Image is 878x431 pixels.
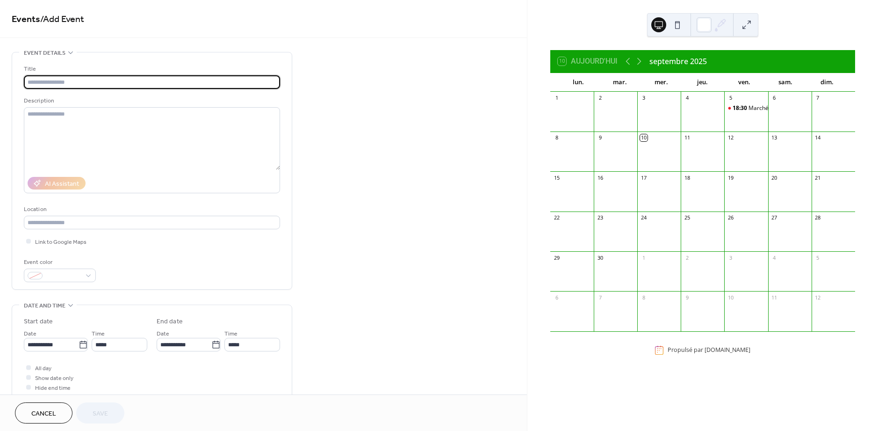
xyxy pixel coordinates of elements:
[649,56,707,67] div: septembre 2025
[31,409,56,419] span: Cancel
[814,294,821,301] div: 12
[814,134,821,141] div: 14
[24,257,94,267] div: Event color
[771,294,778,301] div: 11
[24,317,53,327] div: Start date
[684,254,691,261] div: 2
[682,73,724,92] div: jeu.
[771,214,778,221] div: 27
[553,214,560,221] div: 22
[224,329,237,339] span: Time
[157,317,183,327] div: End date
[640,254,647,261] div: 1
[723,73,765,92] div: ven.
[24,64,278,74] div: Title
[553,134,560,141] div: 8
[814,95,821,102] div: 7
[157,329,169,339] span: Date
[727,95,734,102] div: 5
[748,104,831,112] div: Marché de Producteurs de Pays
[24,301,65,311] span: Date and time
[765,73,806,92] div: sam.
[684,294,691,301] div: 9
[24,48,65,58] span: Event details
[727,294,734,301] div: 10
[771,174,778,181] div: 20
[15,402,72,424] button: Cancel
[553,174,560,181] div: 15
[771,254,778,261] div: 4
[599,73,641,92] div: mar.
[24,329,36,339] span: Date
[35,373,73,383] span: Show date only
[733,104,748,112] span: 18:30
[727,174,734,181] div: 19
[597,134,604,141] div: 9
[684,174,691,181] div: 18
[640,95,647,102] div: 3
[640,214,647,221] div: 24
[727,254,734,261] div: 3
[597,294,604,301] div: 7
[640,134,647,141] div: 10
[35,383,71,393] span: Hide end time
[553,95,560,102] div: 1
[668,346,750,354] div: Propulsé par
[597,174,604,181] div: 16
[771,134,778,141] div: 13
[640,174,647,181] div: 17
[92,329,105,339] span: Time
[814,214,821,221] div: 28
[553,254,560,261] div: 29
[40,10,84,29] span: / Add Event
[724,104,768,112] div: Marché de Producteurs de Pays
[727,214,734,221] div: 26
[806,73,848,92] div: dim.
[814,254,821,261] div: 5
[35,237,86,247] span: Link to Google Maps
[641,73,682,92] div: mer.
[705,346,750,354] a: [DOMAIN_NAME]
[597,95,604,102] div: 2
[727,134,734,141] div: 12
[597,214,604,221] div: 23
[684,95,691,102] div: 4
[24,205,278,214] div: Location
[814,174,821,181] div: 21
[640,294,647,301] div: 8
[553,294,560,301] div: 6
[558,73,599,92] div: lun.
[12,10,40,29] a: Events
[684,214,691,221] div: 25
[684,134,691,141] div: 11
[35,364,51,373] span: All day
[771,95,778,102] div: 6
[597,254,604,261] div: 30
[24,96,278,106] div: Description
